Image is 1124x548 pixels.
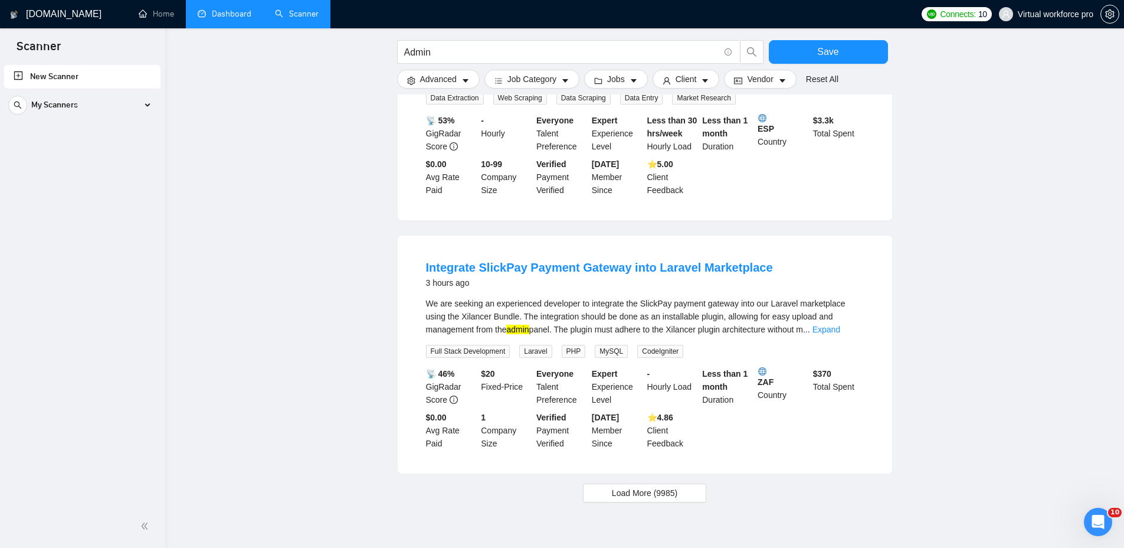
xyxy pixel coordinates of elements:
div: Hourly Load [645,114,700,153]
b: Less than 30 hrs/week [647,116,697,138]
span: caret-down [630,76,638,85]
b: Expert [592,116,618,125]
b: [DATE] [592,413,619,422]
div: Company Size [479,158,534,197]
b: $0.00 [426,159,447,169]
a: Expand [812,325,840,334]
div: Duration [700,367,755,406]
span: Data Scraping [556,92,611,105]
button: Load More (9985) [583,484,706,503]
b: Verified [536,413,566,422]
div: Member Since [589,158,645,197]
span: caret-down [778,76,787,85]
span: Market Research [672,92,735,105]
span: Vendor [747,73,773,86]
b: Less than 1 month [702,369,748,392]
b: $ 20 [481,369,494,379]
button: barsJob Categorycaret-down [484,70,579,89]
span: Jobs [607,73,625,86]
li: My Scanners [4,93,160,122]
div: Payment Verified [534,411,589,450]
b: Less than 1 month [702,116,748,138]
li: New Scanner [4,65,160,89]
button: userClientcaret-down [653,70,720,89]
span: info-circle [450,396,458,404]
div: Avg Rate Paid [424,158,479,197]
div: Fixed-Price [479,367,534,406]
b: - [647,369,650,379]
b: 📡 53% [426,116,455,125]
span: 10 [978,8,987,21]
b: Everyone [536,116,574,125]
span: Job Category [507,73,556,86]
div: Country [755,114,811,153]
input: Search Freelance Jobs... [404,45,719,60]
span: Laravel [519,345,552,358]
span: ... [803,325,810,334]
div: Duration [700,114,755,153]
img: 🌐 [758,114,766,122]
span: Full Stack Development [426,345,510,358]
span: search [9,101,27,109]
div: Total Spent [811,367,866,406]
button: search [740,40,763,64]
button: search [8,96,27,115]
button: folderJobscaret-down [584,70,648,89]
span: Load More (9985) [612,487,677,500]
div: Talent Preference [534,114,589,153]
b: Verified [536,159,566,169]
b: ZAF [758,367,808,387]
a: dashboardDashboard [198,9,251,19]
div: Country [755,367,811,406]
div: Payment Verified [534,158,589,197]
span: caret-down [561,76,569,85]
iframe: Intercom live chat [1084,508,1112,536]
span: CodeIgniter [637,345,683,358]
span: MySQL [595,345,628,358]
div: Hourly Load [645,367,700,406]
span: user [663,76,671,85]
span: idcard [734,76,742,85]
span: Web Scraping [493,92,547,105]
div: We are seeking an experienced developer to integrate the SlickPay payment gateway into our Larave... [426,297,864,336]
span: Data Entry [620,92,663,105]
div: Client Feedback [645,158,700,197]
a: homeHome [139,9,174,19]
button: idcardVendorcaret-down [724,70,796,89]
a: setting [1100,9,1119,19]
b: 📡 46% [426,369,455,379]
a: searchScanner [275,9,319,19]
span: folder [594,76,602,85]
span: Connects: [941,8,976,21]
img: 🌐 [758,367,766,376]
b: ESP [758,114,808,133]
div: Experience Level [589,114,645,153]
div: Member Since [589,411,645,450]
b: $ 370 [813,369,831,379]
span: info-circle [450,142,458,151]
span: 10 [1108,508,1122,517]
b: 10-99 [481,159,502,169]
mark: admin [506,325,529,334]
a: Integrate SlickPay Payment Gateway into Laravel Marketplace [426,261,773,274]
span: Client [676,73,697,86]
span: user [1002,10,1010,18]
div: GigRadar Score [424,367,479,406]
span: double-left [140,520,152,532]
span: bars [494,76,503,85]
span: Data Extraction [426,92,484,105]
span: setting [1101,9,1119,19]
img: upwork-logo.png [927,9,936,19]
span: caret-down [701,76,709,85]
span: setting [407,76,415,85]
div: Client Feedback [645,411,700,450]
button: settingAdvancedcaret-down [397,70,480,89]
div: Avg Rate Paid [424,411,479,450]
b: ⭐️ 5.00 [647,159,673,169]
b: Everyone [536,369,574,379]
b: [DATE] [592,159,619,169]
div: Company Size [479,411,534,450]
a: New Scanner [14,65,151,89]
span: My Scanners [31,93,78,117]
a: Reset All [806,73,838,86]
